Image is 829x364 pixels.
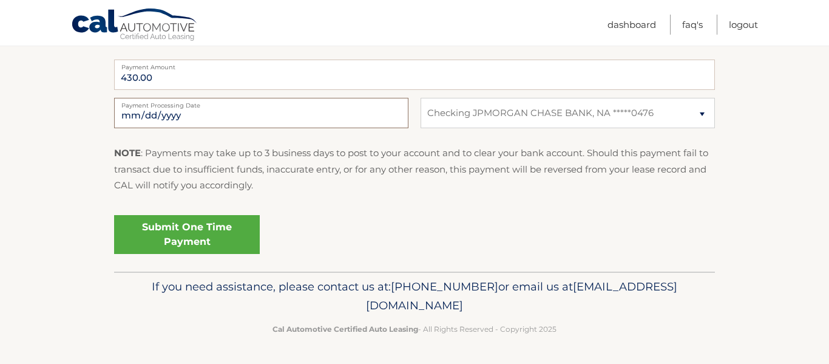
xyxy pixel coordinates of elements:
[729,15,758,35] a: Logout
[122,323,707,335] p: - All Rights Reserved - Copyright 2025
[391,280,498,294] span: [PHONE_NUMBER]
[122,277,707,316] p: If you need assistance, please contact us at: or email us at
[114,147,141,159] strong: NOTE
[114,98,408,108] label: Payment Processing Date
[114,98,408,128] input: Payment Date
[114,60,715,90] input: Payment Amount
[71,8,198,43] a: Cal Automotive
[114,60,715,69] label: Payment Amount
[114,145,715,193] p: : Payments may take up to 3 business days to post to your account and to clear your bank account....
[272,325,418,334] strong: Cal Automotive Certified Auto Leasing
[682,15,703,35] a: FAQ's
[114,215,260,254] a: Submit One Time Payment
[607,15,656,35] a: Dashboard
